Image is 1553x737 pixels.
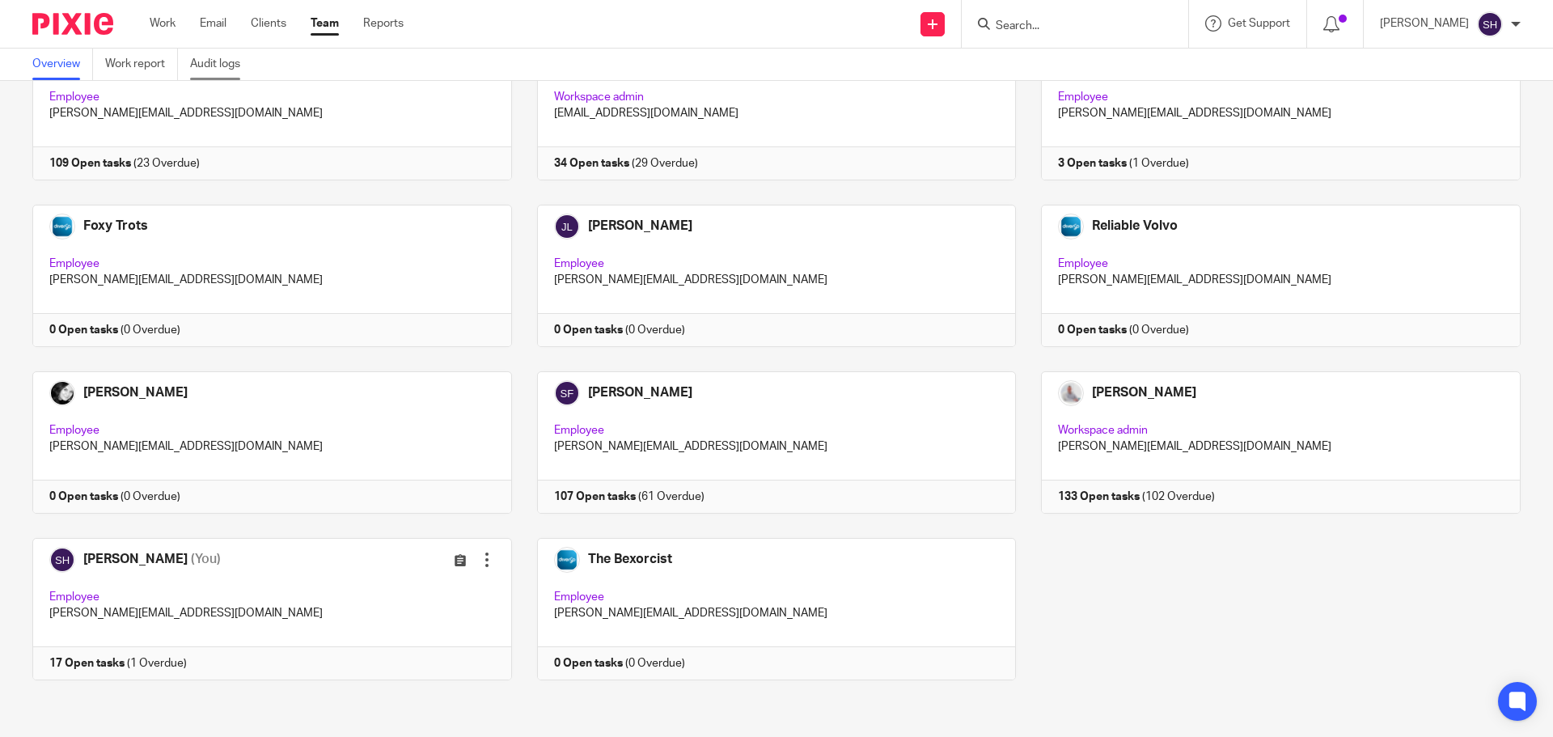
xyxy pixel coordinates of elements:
[32,13,113,35] img: Pixie
[311,15,339,32] a: Team
[1477,11,1503,37] img: svg%3E
[994,19,1140,34] input: Search
[105,49,178,80] a: Work report
[200,15,226,32] a: Email
[1228,18,1290,29] span: Get Support
[363,15,404,32] a: Reports
[1380,15,1469,32] p: [PERSON_NAME]
[251,15,286,32] a: Clients
[150,15,176,32] a: Work
[190,49,252,80] a: Audit logs
[32,49,93,80] a: Overview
